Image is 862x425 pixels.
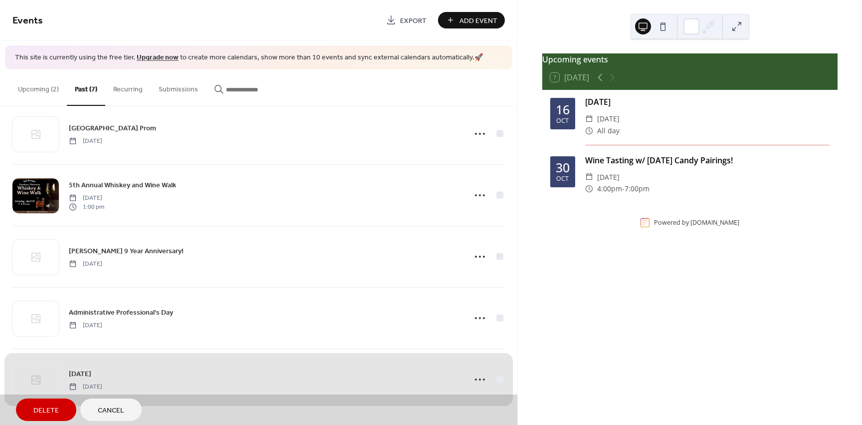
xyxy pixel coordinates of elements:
div: ​ [585,113,593,125]
button: Delete [16,399,76,421]
span: 7:00pm [625,183,649,195]
div: Upcoming events [542,53,838,65]
span: This site is currently using the free tier. to create more calendars, show more than 10 events an... [15,53,483,63]
a: [DOMAIN_NAME] [690,218,739,227]
button: Recurring [105,69,151,105]
button: Past (7) [67,69,105,106]
button: Cancel [80,399,142,421]
span: [DATE] [597,171,620,183]
span: - [622,183,625,195]
span: Export [400,15,427,26]
button: Submissions [151,69,206,105]
button: Upcoming (2) [10,69,67,105]
span: Add Event [459,15,497,26]
span: 4:00pm [597,183,622,195]
div: 30 [556,161,570,174]
span: Cancel [98,406,124,416]
button: Add Event [438,12,505,28]
span: Delete [33,406,59,416]
a: Export [379,12,434,28]
div: Wine Tasting w/ [DATE] Candy Pairings! [585,154,830,166]
span: [DATE] [597,113,620,125]
div: ​ [585,171,593,183]
div: [DATE] [585,96,830,108]
div: ​ [585,183,593,195]
div: ​ [585,125,593,137]
div: Powered by [654,218,739,227]
div: Oct [556,176,569,182]
span: Events [12,11,43,30]
div: 16 [556,103,570,116]
a: Upgrade now [137,51,179,64]
div: Oct [556,118,569,124]
span: All day [597,125,620,137]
